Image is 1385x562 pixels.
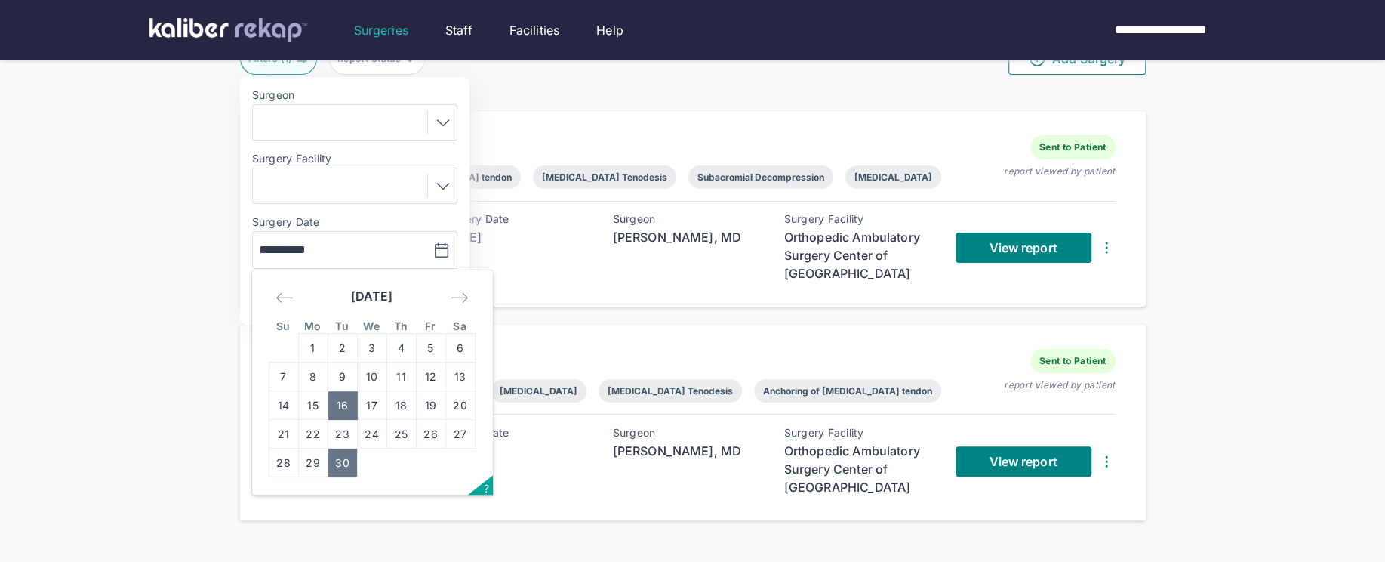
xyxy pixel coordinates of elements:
td: Thursday, September 11, 2025 [386,363,416,391]
div: Orthopedic Ambulatory Surgery Center of [GEOGRAPHIC_DATA] [784,228,935,283]
small: Th [394,320,408,332]
td: Tuesday, September 9, 2025 [328,363,357,391]
td: Wednesday, September 10, 2025 [357,363,386,391]
small: We [363,320,380,332]
label: Surgery Date [252,216,457,228]
td: Thursday, September 18, 2025 [386,391,416,420]
td: Friday, September 12, 2025 [416,363,445,391]
a: Surgeries [354,21,408,39]
small: Mo [304,320,322,332]
div: Move backward to switch to the previous month. [269,284,300,311]
div: report viewed by patient [1004,165,1116,178]
div: [MEDICAL_DATA] [500,385,577,397]
div: Surgeon [613,427,764,439]
td: Saturday, September 20, 2025 [445,391,475,420]
td: Saturday, September 27, 2025 [445,420,475,449]
div: Calendar [252,270,492,495]
span: ? [484,482,489,495]
label: Surgeon [252,89,457,101]
span: Sent to Patient [1030,349,1116,373]
div: Move forward to switch to the next month. [444,284,476,311]
small: Fr [425,320,436,332]
span: View report [989,454,1057,469]
td: Sunday, September 14, 2025 [269,391,298,420]
a: View report [956,446,1091,477]
small: Sa [453,320,466,332]
td: Monday, September 15, 2025 [298,391,328,420]
td: Friday, September 5, 2025 [416,334,445,363]
label: Surgery Facility [252,153,457,165]
div: [PERSON_NAME], MD [613,442,764,460]
img: DotsThreeVertical.31cb0eda.svg [1097,452,1116,471]
td: Tuesday, September 2, 2025 [328,334,357,363]
div: Surgery Facility [784,427,935,439]
td: Wednesday, September 24, 2025 [357,420,386,449]
td: Tuesday, September 23, 2025 [328,420,357,449]
div: [PERSON_NAME], MD [613,228,764,246]
div: [DATE] [442,228,592,246]
td: Monday, September 29, 2025 [298,449,328,477]
div: Surgery Facility [784,213,935,225]
a: Facilities [509,21,560,39]
a: View report [956,233,1091,263]
a: Help [596,21,623,39]
a: Staff [445,21,472,39]
div: [MEDICAL_DATA] Tenodesis [608,385,733,397]
span: Sent to Patient [1030,135,1116,159]
td: Sunday, September 7, 2025 [269,363,298,391]
div: Surgeon [613,213,764,225]
button: Open the keyboard shortcuts panel. [468,475,493,495]
div: Surgery Date [442,427,592,439]
img: DotsThreeVertical.31cb0eda.svg [1097,239,1116,257]
div: [MEDICAL_DATA] Tenodesis [542,171,667,183]
td: Saturday, September 13, 2025 [445,363,475,391]
td: Friday, September 19, 2025 [416,391,445,420]
small: Su [276,320,291,332]
strong: [DATE] [351,289,393,304]
td: Thursday, September 25, 2025 [386,420,416,449]
td: Selected. Tuesday, September 16, 2025 [328,391,357,420]
td: Friday, September 26, 2025 [416,420,445,449]
td: Monday, September 1, 2025 [298,334,328,363]
td: Tuesday, September 30, 2025 [328,449,357,477]
td: Monday, September 22, 2025 [298,420,328,449]
td: Sunday, September 21, 2025 [269,420,298,449]
td: Saturday, September 6, 2025 [445,334,475,363]
td: Wednesday, September 17, 2025 [357,391,386,420]
img: kaliber labs logo [149,18,307,42]
div: [DATE] [442,442,592,460]
span: View report [989,240,1057,255]
div: Anchoring of [MEDICAL_DATA] tendon [763,385,932,397]
div: 2 entries [240,87,1146,105]
div: Subacromial Decompression [697,171,824,183]
td: Monday, September 8, 2025 [298,363,328,391]
div: Orthopedic Ambulatory Surgery Center of [GEOGRAPHIC_DATA] [784,442,935,496]
td: Wednesday, September 3, 2025 [357,334,386,363]
small: Tu [335,320,349,332]
td: Thursday, September 4, 2025 [386,334,416,363]
div: Surgery Date [442,213,592,225]
div: report viewed by patient [1004,379,1116,391]
td: Sunday, September 28, 2025 [269,449,298,477]
div: [MEDICAL_DATA] [854,171,932,183]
